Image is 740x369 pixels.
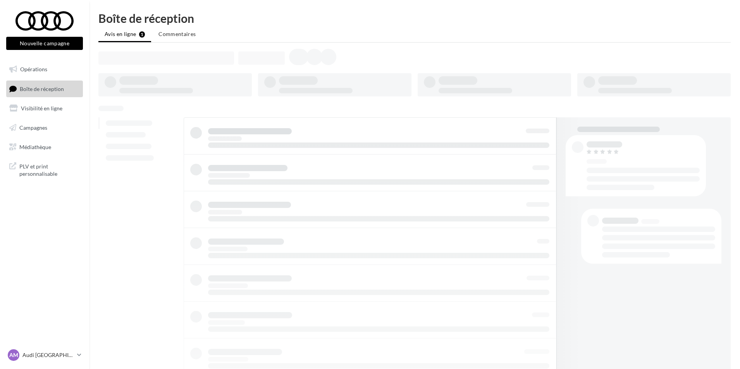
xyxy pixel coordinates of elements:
[19,124,47,131] span: Campagnes
[6,37,83,50] button: Nouvelle campagne
[158,31,196,37] span: Commentaires
[20,85,64,92] span: Boîte de réception
[19,161,80,178] span: PLV et print personnalisable
[9,351,18,359] span: AM
[22,351,74,359] p: Audi [GEOGRAPHIC_DATA]
[21,105,62,112] span: Visibilité en ligne
[5,158,84,181] a: PLV et print personnalisable
[19,143,51,150] span: Médiathèque
[98,12,731,24] div: Boîte de réception
[6,348,83,362] a: AM Audi [GEOGRAPHIC_DATA]
[5,139,84,155] a: Médiathèque
[20,66,47,72] span: Opérations
[5,81,84,97] a: Boîte de réception
[5,120,84,136] a: Campagnes
[5,61,84,77] a: Opérations
[5,100,84,117] a: Visibilité en ligne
